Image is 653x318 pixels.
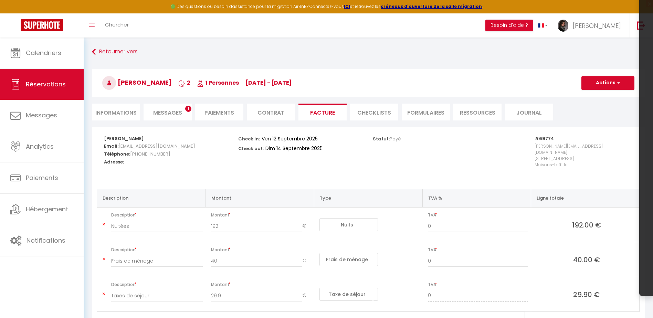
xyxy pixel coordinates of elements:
span: [PERSON_NAME] [573,21,621,30]
img: logo_orange.svg [11,11,17,17]
span: [EMAIL_ADDRESS][DOMAIN_NAME] [118,141,195,151]
th: Ligne totale [531,189,639,207]
span: Paiements [26,173,58,182]
img: tab_domain_overview_orange.svg [28,40,33,45]
button: Besoin d'aide ? [485,20,533,31]
a: créneaux d'ouverture de la salle migration [381,3,482,9]
span: TVA [428,280,528,289]
span: Montant [211,280,311,289]
iframe: Chat [624,287,648,313]
strong: Email: [104,143,118,149]
span: Analytics [26,142,54,151]
p: Check out: [238,144,264,152]
span: TVA [428,210,528,220]
a: Retourner vers [92,46,645,58]
div: Mots-clés [86,41,105,45]
li: Ressources [453,104,502,120]
th: Type [314,189,422,207]
span: Messages [26,111,57,119]
span: TVA [428,245,528,255]
span: Messages [153,109,182,117]
span: 192.00 € [537,220,637,230]
span: 40.00 € [537,255,637,264]
img: ... [558,20,568,32]
strong: Adresse: [104,159,124,165]
span: Chercher [105,21,129,28]
img: Super Booking [21,19,63,31]
div: v 4.0.25 [19,11,34,17]
span: Payé [390,136,401,142]
button: Actions [581,76,634,90]
a: ICI [344,3,350,9]
a: ... [PERSON_NAME] [553,13,630,38]
strong: [PERSON_NAME] [104,135,144,142]
img: website_grey.svg [11,18,17,23]
th: TVA % [422,189,531,207]
span: Description [111,245,203,255]
li: Contrat [247,104,295,120]
th: Description [97,189,206,207]
p: Statut: [373,134,401,142]
span: [DATE] - [DATE] [245,79,292,87]
button: Ouvrir le widget de chat LiveChat [6,3,26,23]
span: 1 Personnes [197,79,239,87]
span: 2 [178,79,190,87]
strong: #69774 [535,135,554,142]
li: FORMULAIRES [402,104,450,120]
span: Description [111,210,203,220]
li: Facture [298,104,347,120]
span: € [302,220,311,232]
span: 29.90 € [537,289,637,299]
img: logout [637,21,645,30]
li: Paiements [195,104,243,120]
span: [PHONE_NUMBER] [130,149,170,159]
span: € [302,255,311,267]
th: Montant [206,189,314,207]
a: Chercher [100,13,134,38]
span: Hébergement [26,205,68,213]
p: [PERSON_NAME][EMAIL_ADDRESS][DOMAIN_NAME] [STREET_ADDRESS] Maisons-Laffitte [535,141,632,182]
span: Réservations [26,80,66,88]
li: Journal [505,104,553,120]
span: 1 [185,106,191,112]
div: Domaine [35,41,53,45]
img: tab_keywords_by_traffic_grey.svg [78,40,84,45]
span: Notifications [27,236,65,245]
li: CHECKLISTS [350,104,398,120]
strong: Téléphone: [104,151,130,157]
span: [PERSON_NAME] [102,78,172,87]
span: Montant [211,245,311,255]
span: Montant [211,210,311,220]
span: Description [111,280,203,289]
li: Informations [92,104,140,120]
span: € [302,289,311,302]
div: Domaine: [DOMAIN_NAME] [18,18,78,23]
p: Check in: [238,134,260,142]
span: Calendriers [26,49,61,57]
